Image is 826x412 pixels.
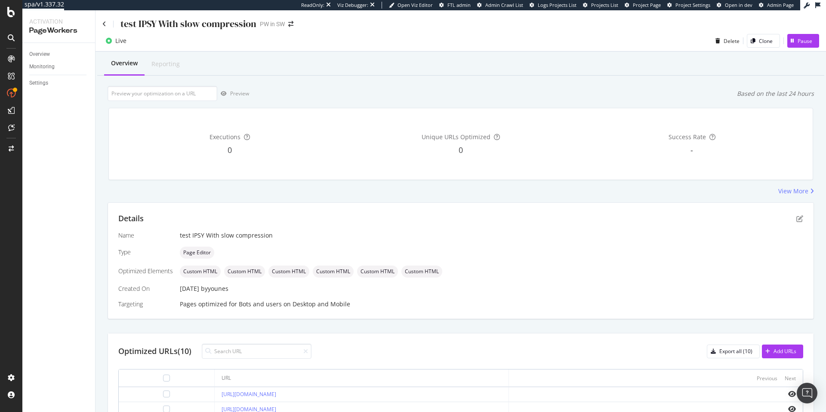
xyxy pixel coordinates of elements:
span: 0 [228,145,232,155]
a: Projects List [583,2,618,9]
div: PageWorkers [29,26,88,36]
div: Reporting [151,60,180,68]
a: Open Viz Editor [389,2,433,9]
input: Preview your optimization on a URL [108,86,217,101]
a: Project Settings [667,2,710,9]
div: Details [118,213,144,224]
span: Open Viz Editor [398,2,433,8]
div: Export all (10) [719,348,752,355]
button: Preview [217,87,249,101]
div: Pause [798,37,812,45]
div: Overview [111,59,138,67]
i: eye [788,391,796,397]
input: Search URL [202,344,311,359]
div: Clone [759,37,773,45]
span: Custom HTML [316,269,350,274]
div: URL [222,374,231,382]
button: Clone [747,34,780,48]
button: Export all (10) [707,345,760,358]
span: Project Settings [675,2,710,8]
div: Optimized Elements [118,267,173,275]
a: Admin Crawl List [477,2,523,9]
span: Custom HTML [183,269,217,274]
div: neutral label [357,266,398,278]
div: Overview [29,50,50,59]
div: PW in SW [260,20,285,28]
span: - [690,145,693,155]
span: Success Rate [669,133,706,141]
span: Executions [210,133,240,141]
div: Delete [724,37,740,45]
a: FTL admin [439,2,471,9]
div: Previous [757,375,777,382]
div: Open Intercom Messenger [797,383,817,403]
a: Project Page [625,2,661,9]
div: View More [778,187,808,195]
span: Open in dev [725,2,752,8]
div: Created On [118,284,173,293]
a: Monitoring [29,62,89,71]
a: Overview [29,50,89,59]
div: Activation [29,17,88,26]
span: FTL admin [447,2,471,8]
div: by younes [201,284,228,293]
div: Bots and users [239,300,282,308]
span: Unique URLs Optimized [422,133,490,141]
div: Type [118,248,173,256]
div: Optimized URLs (10) [118,346,191,357]
span: Projects List [591,2,618,8]
div: [DATE] [180,284,803,293]
button: Pause [787,34,819,48]
a: View More [778,187,814,195]
div: arrow-right-arrow-left [288,21,293,27]
a: Click to go back [102,21,106,27]
div: Monitoring [29,62,55,71]
div: neutral label [268,266,309,278]
a: [URL][DOMAIN_NAME] [222,391,276,398]
div: Desktop and Mobile [293,300,350,308]
button: Add URLs [762,345,803,358]
div: Targeting [118,300,173,308]
span: Custom HTML [272,269,306,274]
span: Custom HTML [361,269,395,274]
span: Custom HTML [228,269,262,274]
div: Settings [29,79,48,88]
div: Viz Debugger: [337,2,368,9]
div: Next [785,375,796,382]
div: test IPSY With slow compression [120,17,256,31]
div: neutral label [180,247,214,259]
div: ReadOnly: [301,2,324,9]
span: Custom HTML [405,269,439,274]
div: neutral label [180,266,221,278]
span: Page Editor [183,250,211,255]
div: Preview [230,90,249,97]
span: Admin Crawl List [485,2,523,8]
a: Settings [29,79,89,88]
div: Live [115,37,126,45]
div: Pages optimized for on [180,300,803,308]
a: Admin Page [759,2,794,9]
button: Next [785,373,796,383]
button: Previous [757,373,777,383]
div: Based on the last 24 hours [737,89,814,98]
span: Logs Projects List [538,2,576,8]
button: Delete [712,34,740,48]
a: Open in dev [717,2,752,9]
div: neutral label [401,266,442,278]
span: Project Page [633,2,661,8]
div: test IPSY With slow compression [180,231,803,240]
div: neutral label [224,266,265,278]
div: pen-to-square [796,215,803,222]
div: Name [118,231,173,240]
a: Logs Projects List [530,2,576,9]
span: 0 [459,145,463,155]
span: Admin Page [767,2,794,8]
div: neutral label [313,266,354,278]
div: Add URLs [774,348,796,355]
